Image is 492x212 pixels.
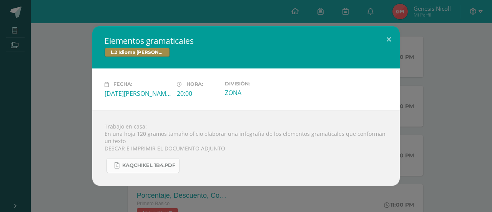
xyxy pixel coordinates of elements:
span: Hora: [186,82,203,87]
button: Close (Esc) [378,26,400,52]
a: KAQCHIKEL 1B4.pdf [106,158,180,173]
label: División: [225,81,291,87]
div: ZONA [225,88,291,97]
span: Fecha: [113,82,132,87]
div: [DATE][PERSON_NAME] [105,89,171,98]
h2: Elementos gramaticales [105,35,387,46]
span: L.2 Idioma [PERSON_NAME] [105,48,170,57]
div: 20:00 [177,89,219,98]
span: KAQCHIKEL 1B4.pdf [122,162,175,169]
div: Trabajo en casa: En una hoja 120 gramos tamaño oficio elaborar una infografía de los elementos gr... [92,110,400,186]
